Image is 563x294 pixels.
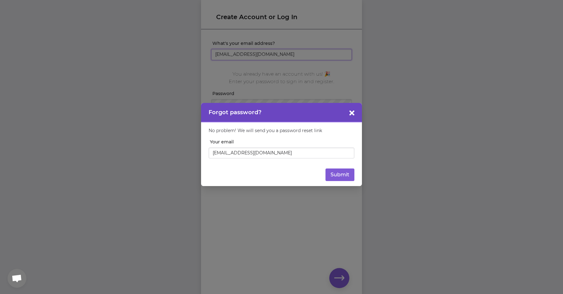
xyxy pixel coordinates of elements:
div: Open chat [8,269,26,288]
input: Email [209,147,354,159]
header: Forgot password? [201,103,362,122]
button: close button [347,108,357,118]
button: Submit [325,168,354,181]
label: Your email [210,139,354,145]
div: No problem! We will send you a password reset link [209,127,354,139]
